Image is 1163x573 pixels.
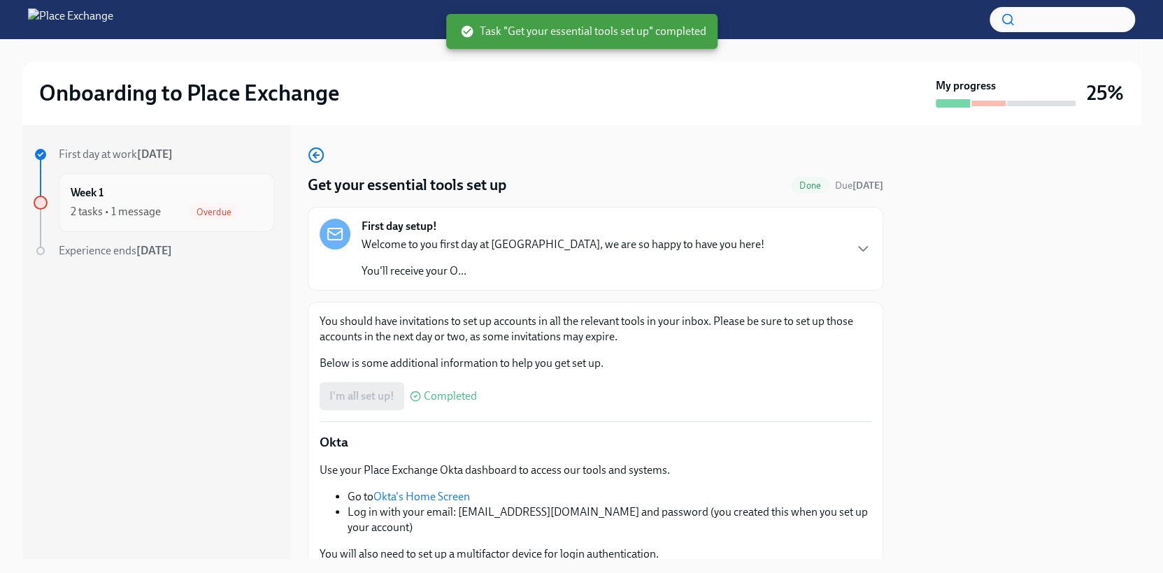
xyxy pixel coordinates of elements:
[362,263,764,279] p: You'll receive your O...
[373,490,470,503] a: Okta's Home Screen
[320,433,871,451] p: Okta
[308,175,506,196] h4: Get your essential tools set up
[136,244,172,257] strong: [DATE]
[39,79,339,107] h2: Onboarding to Place Exchange
[188,207,240,217] span: Overdue
[460,24,706,39] span: Task "Get your essential tools set up" completed
[424,391,477,402] span: Completed
[320,356,871,371] p: Below is some additional information to help you get set up.
[852,180,883,191] strong: [DATE]
[936,78,996,94] strong: My progress
[137,147,173,161] strong: [DATE]
[835,180,883,191] span: Due
[71,185,104,201] h6: Week 1
[34,147,274,162] a: First day at work[DATE]
[835,179,883,192] span: August 7th, 2025 18:30
[320,463,871,478] p: Use your Place Exchange Okta dashboard to access our tools and systems.
[59,147,173,161] span: First day at work
[59,244,172,257] span: Experience ends
[362,219,437,234] strong: First day setup!
[348,505,871,535] li: Log in with your email: [EMAIL_ADDRESS][DOMAIN_NAME] and password (you created this when you set ...
[362,237,764,252] p: Welcome to you first day at [GEOGRAPHIC_DATA], we are so happy to have you here!
[34,173,274,232] a: Week 12 tasks • 1 messageOverdue
[28,8,113,31] img: Place Exchange
[1087,80,1124,106] h3: 25%
[348,489,871,505] li: Go to
[791,180,829,191] span: Done
[320,314,871,344] p: You should have invitations to set up accounts in all the relevant tools in your inbox. Please be...
[71,204,161,219] div: 2 tasks • 1 message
